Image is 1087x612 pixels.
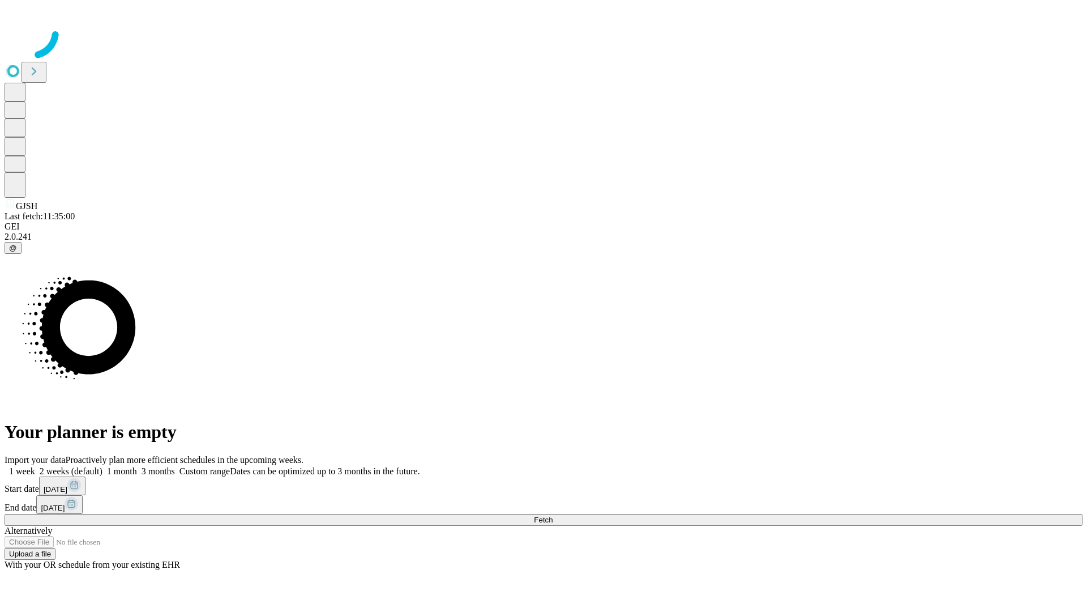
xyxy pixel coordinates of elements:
[5,232,1082,242] div: 2.0.241
[66,455,303,465] span: Proactively plan more efficient schedules in the upcoming weeks.
[5,455,66,465] span: Import your data
[5,222,1082,232] div: GEI
[5,560,180,569] span: With your OR schedule from your existing EHR
[9,244,17,252] span: @
[5,422,1082,443] h1: Your planner is empty
[142,466,175,476] span: 3 months
[36,495,83,514] button: [DATE]
[44,485,67,494] span: [DATE]
[534,516,553,524] span: Fetch
[5,495,1082,514] div: End date
[5,242,22,254] button: @
[16,201,37,211] span: GJSH
[39,477,85,495] button: [DATE]
[230,466,420,476] span: Dates can be optimized up to 3 months in the future.
[41,504,65,512] span: [DATE]
[40,466,102,476] span: 2 weeks (default)
[107,466,137,476] span: 1 month
[5,477,1082,495] div: Start date
[5,211,75,221] span: Last fetch: 11:35:00
[5,526,52,535] span: Alternatively
[5,548,55,560] button: Upload a file
[179,466,230,476] span: Custom range
[9,466,35,476] span: 1 week
[5,514,1082,526] button: Fetch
